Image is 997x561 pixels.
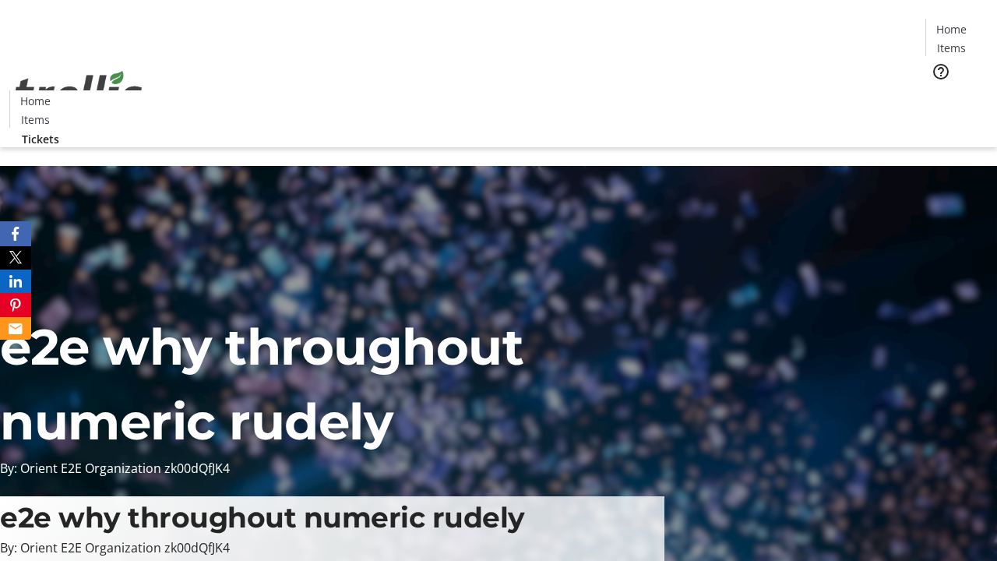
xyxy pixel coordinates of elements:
a: Items [926,40,976,56]
button: Help [925,56,956,87]
span: Home [936,21,967,37]
span: Home [20,93,51,109]
img: Orient E2E Organization zk00dQfJK4's Logo [9,54,148,132]
a: Tickets [9,131,72,147]
span: Items [21,111,50,128]
a: Items [10,111,60,128]
a: Home [10,93,60,109]
a: Tickets [925,90,988,107]
span: Items [937,40,966,56]
span: Tickets [938,90,975,107]
a: Home [926,21,976,37]
span: Tickets [22,131,59,147]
